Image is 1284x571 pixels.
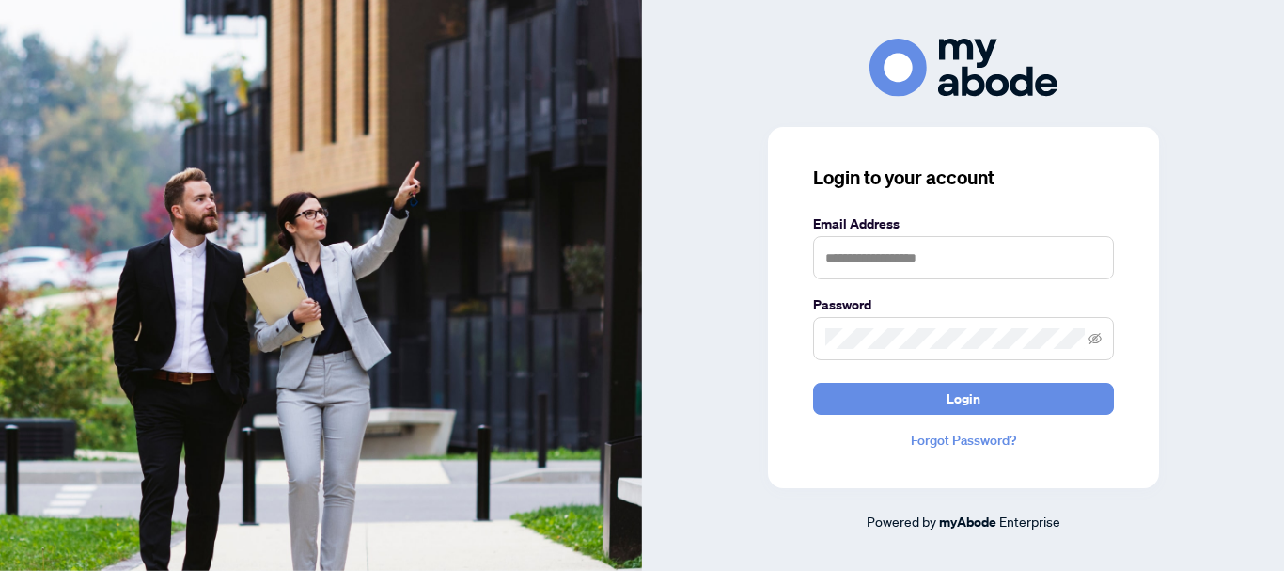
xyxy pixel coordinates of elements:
label: Email Address [813,214,1114,234]
span: Enterprise [999,513,1060,530]
img: ma-logo [869,39,1057,96]
h3: Login to your account [813,165,1114,191]
span: eye-invisible [1088,332,1102,345]
button: Login [813,383,1114,415]
span: Login [947,384,980,414]
a: Forgot Password? [813,430,1114,451]
label: Password [813,294,1114,315]
a: myAbode [939,512,996,532]
span: Powered by [867,513,936,530]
